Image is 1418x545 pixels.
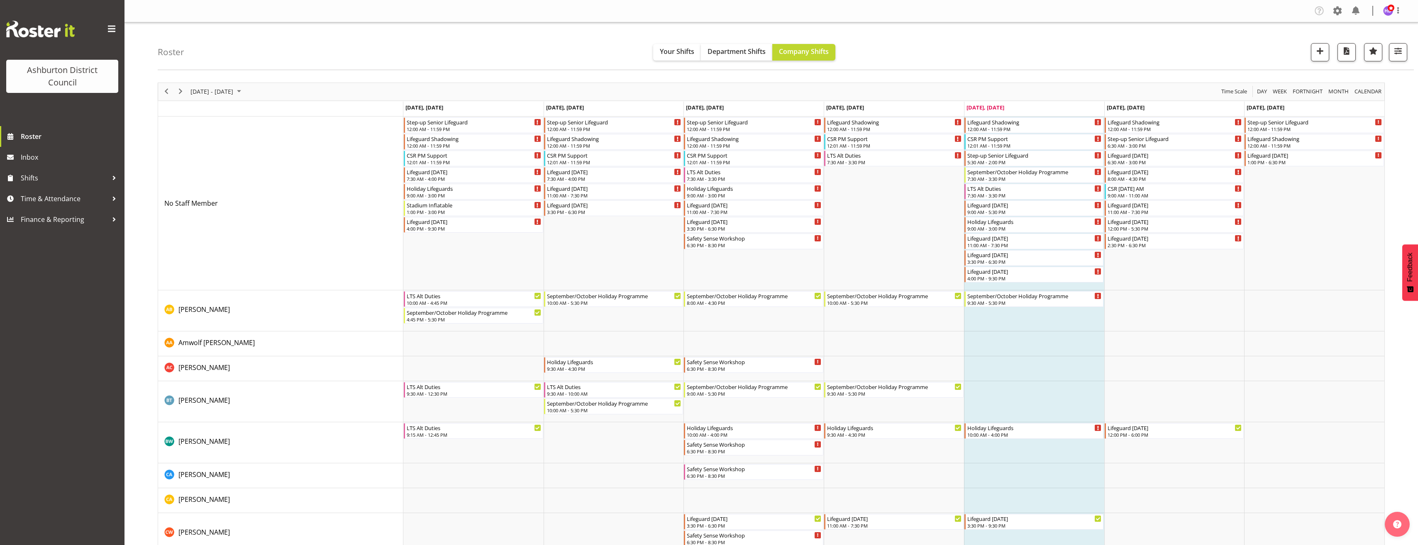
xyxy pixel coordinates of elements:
[827,292,962,300] div: September/October Holiday Programme
[1292,86,1323,97] span: Fortnight
[404,134,543,150] div: No Staff Member"s event - Lifeguard Shadowing Begin From Monday, September 29, 2025 at 12:00:00 A...
[547,292,681,300] div: September/October Holiday Programme
[964,151,1104,166] div: No Staff Member"s event - Step-up Senior Lifeguard Begin From Friday, October 3, 2025 at 5:30:00 ...
[824,423,964,439] div: Bella Wilson"s event - Holiday Lifeguards Begin From Thursday, October 2, 2025 at 9:30:00 AM GMT+...
[827,522,962,529] div: 11:00 AM - 7:30 PM
[779,47,829,56] span: Company Shifts
[967,184,1102,192] div: LTS Alt Duties
[964,250,1104,266] div: No Staff Member"s event - Lifeguard Friday Begin From Friday, October 3, 2025 at 3:30:00 PM GMT+1...
[547,407,681,414] div: 10:00 AM - 5:30 PM
[404,167,543,183] div: No Staff Member"s event - Lifeguard Monday Begin From Monday, September 29, 2025 at 7:30:00 AM GM...
[158,488,403,513] td: Cathleen Anderson resource
[404,382,543,398] div: Bailey Tait"s event - LTS Alt Duties Begin From Monday, September 29, 2025 at 9:30:00 AM GMT+13:0...
[1220,86,1248,97] span: Time Scale
[547,134,681,143] div: Lifeguard Shadowing
[1256,86,1268,97] span: Day
[967,175,1102,182] div: 7:30 AM - 3:30 PM
[824,117,964,133] div: No Staff Member"s event - Lifeguard Shadowing Begin From Thursday, October 2, 2025 at 12:00:00 AM...
[1245,117,1384,133] div: No Staff Member"s event - Step-up Senior Lifeguard Begin From Sunday, October 5, 2025 at 12:00:00...
[827,431,962,438] div: 9:30 AM - 4:30 PM
[827,390,962,397] div: 9:30 AM - 5:30 PM
[178,395,230,405] a: [PERSON_NAME]
[547,365,681,372] div: 9:30 AM - 4:30 PM
[404,423,543,439] div: Bella Wilson"s event - LTS Alt Duties Begin From Monday, September 29, 2025 at 9:15:00 AM GMT+13:...
[967,201,1102,209] div: Lifeguard [DATE]
[966,104,1004,111] span: [DATE], [DATE]
[404,291,543,307] div: Alex Bateman"s event - LTS Alt Duties Begin From Monday, September 29, 2025 at 10:00:00 AM GMT+13...
[405,104,443,111] span: [DATE], [DATE]
[1364,43,1382,61] button: Highlight an important date within the roster.
[1105,217,1244,233] div: No Staff Member"s event - Lifeguard Saturday Begin From Saturday, October 4, 2025 at 12:00:00 PM ...
[964,167,1104,183] div: No Staff Member"s event - September/October Holiday Programme Begin From Friday, October 3, 2025 ...
[964,423,1104,439] div: Bella Wilson"s event - Holiday Lifeguards Begin From Friday, October 3, 2025 at 10:00:00 AM GMT+1...
[1220,86,1249,97] button: Time Scale
[1108,151,1242,159] div: Lifeguard [DATE]
[827,126,962,132] div: 12:00 AM - 11:59 PM
[1108,168,1242,176] div: Lifeguard [DATE]
[21,213,108,226] span: Finance & Reporting
[684,134,823,150] div: No Staff Member"s event - Lifeguard Shadowing Begin From Wednesday, October 1, 2025 at 12:00:00 A...
[827,142,962,149] div: 12:01 AM - 11:59 PM
[824,134,964,150] div: No Staff Member"s event - CSR PM Support Begin From Thursday, October 2, 2025 at 12:01:00 AM GMT+...
[967,514,1102,523] div: Lifeguard [DATE]
[1105,200,1244,216] div: No Staff Member"s event - Lifeguard Saturday Begin From Saturday, October 4, 2025 at 11:00:00 AM ...
[158,47,184,57] h4: Roster
[544,200,683,216] div: No Staff Member"s event - Lifeguard Tuesday Begin From Tuesday, September 30, 2025 at 3:30:00 PM ...
[407,382,541,391] div: LTS Alt Duties
[964,117,1104,133] div: No Staff Member"s event - Lifeguard Shadowing Begin From Friday, October 3, 2025 at 12:00:00 AM G...
[684,423,823,439] div: Bella Wilson"s event - Holiday Lifeguards Begin From Wednesday, October 1, 2025 at 10:00:00 AM GM...
[687,299,821,306] div: 8:00 AM - 4:30 PM
[544,399,683,414] div: Bailey Tait"s event - September/October Holiday Programme Begin From Tuesday, September 30, 2025 ...
[967,192,1102,199] div: 7:30 AM - 3:30 PM
[407,134,541,143] div: Lifeguard Shadowing
[158,356,403,381] td: Ashton Cromie resource
[1108,159,1242,165] div: 6:30 AM - 3:00 PM
[684,200,823,216] div: No Staff Member"s event - Lifeguard Wednesday Begin From Wednesday, October 1, 2025 at 11:00:00 A...
[21,151,120,163] span: Inbox
[1107,104,1145,111] span: [DATE], [DATE]
[967,134,1102,143] div: CSR PM Support
[967,251,1102,259] div: Lifeguard [DATE]
[178,470,230,479] span: [PERSON_NAME]
[158,463,403,488] td: Caleb Armstrong resource
[407,225,541,232] div: 4:00 PM - 9:30 PM
[687,134,821,143] div: Lifeguard Shadowing
[1402,244,1418,301] button: Feedback - Show survey
[687,382,821,391] div: September/October Holiday Programme
[684,184,823,200] div: No Staff Member"s event - Holiday Lifeguards Begin From Wednesday, October 1, 2025 at 9:00:00 AM ...
[967,142,1102,149] div: 12:01 AM - 11:59 PM
[687,465,821,473] div: Safety Sense Workshop
[164,199,218,208] span: No Staff Member
[547,358,681,366] div: Holiday Lifeguards
[1247,151,1382,159] div: Lifeguard [DATE]
[687,292,821,300] div: September/October Holiday Programme
[1108,118,1242,126] div: Lifeguard Shadowing
[547,299,681,306] div: 10:00 AM - 5:30 PM
[407,308,541,316] div: September/October Holiday Programme
[158,422,403,463] td: Bella Wilson resource
[827,151,962,159] div: LTS Alt Duties
[1108,126,1242,132] div: 12:00 AM - 11:59 PM
[547,390,681,397] div: 9:30 AM - 10:00 AM
[967,209,1102,215] div: 9:00 AM - 5:30 PM
[684,382,823,398] div: Bailey Tait"s event - September/October Holiday Programme Begin From Wednesday, October 1, 2025 a...
[1291,86,1324,97] button: Fortnight
[547,168,681,176] div: Lifeguard [DATE]
[827,423,962,432] div: Holiday Lifeguards
[687,390,821,397] div: 9:00 AM - 5:30 PM
[407,292,541,300] div: LTS Alt Duties
[1337,43,1356,61] button: Download a PDF of the roster according to the set date range.
[684,440,823,455] div: Bella Wilson"s event - Safety Sense Workshop Begin From Wednesday, October 1, 2025 at 6:30:00 PM ...
[407,192,541,199] div: 9:00 AM - 3:00 PM
[687,168,821,176] div: LTS Alt Duties
[708,47,766,56] span: Department Shifts
[1108,217,1242,226] div: Lifeguard [DATE]
[967,225,1102,232] div: 9:00 AM - 3:00 PM
[687,448,821,455] div: 6:30 PM - 8:30 PM
[967,275,1102,282] div: 4:00 PM - 9:30 PM
[687,531,821,539] div: Safety Sense Workshop
[404,308,543,324] div: Alex Bateman"s event - September/October Holiday Programme Begin From Monday, September 29, 2025 ...
[687,440,821,448] div: Safety Sense Workshop
[967,242,1102,248] div: 11:00 AM - 7:30 PM
[1354,86,1382,97] span: calendar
